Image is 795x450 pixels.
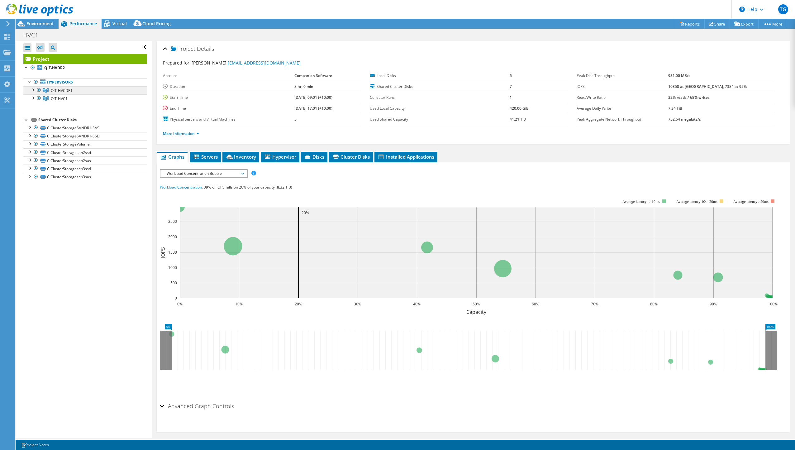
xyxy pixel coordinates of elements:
[591,301,598,307] text: 70%
[668,84,747,89] b: 10358 at [GEOGRAPHIC_DATA], 7384 at 95%
[473,301,480,307] text: 50%
[332,154,370,160] span: Cluster Disks
[510,117,526,122] b: 41.21 TiB
[668,106,682,111] b: 7.34 TiB
[676,199,717,204] tspan: Average latency 10<=20ms
[23,124,147,132] a: C:ClusterStorageSANDR1-SAS
[69,21,97,26] span: Performance
[51,88,73,93] span: QIT-HVCDR1
[577,94,668,101] label: Read/Write Ratio
[294,73,332,78] b: Companion Software
[17,441,53,449] a: Project Notes
[370,84,510,90] label: Shared Cluster Disks
[23,132,147,140] a: C:ClusterStorageSANDR1-SSD
[378,154,434,160] span: Installed Applications
[294,106,332,111] b: [DATE] 17:01 (+10:00)
[26,21,54,26] span: Environment
[23,165,147,173] a: C:ClusterStoragesan3ssd
[20,32,48,39] h1: HVC1
[370,94,510,101] label: Collector Runs
[730,19,759,29] a: Export
[197,45,214,52] span: Details
[739,7,745,12] svg: \n
[160,184,203,190] span: Workload Concentration:
[168,219,177,224] text: 2500
[23,173,147,181] a: C:ClusterStoragesan3sas
[23,64,147,72] a: QIT-HVDR2
[510,84,512,89] b: 7
[164,170,244,177] span: Workload Concentration Bubble
[193,154,218,160] span: Servers
[675,19,705,29] a: Reports
[228,60,301,66] a: [EMAIL_ADDRESS][DOMAIN_NAME]
[295,301,302,307] text: 20%
[171,46,195,52] span: Project
[622,199,660,204] tspan: Average latency <=10ms
[577,105,668,112] label: Average Daily Write
[163,131,199,136] a: More Information
[510,95,512,100] b: 1
[23,94,147,103] a: QIT-HVC1
[177,301,182,307] text: 0%
[294,84,313,89] b: 8 hr, 0 min
[44,65,65,70] b: QIT-HVDR2
[38,116,147,124] div: Shared Cluster Disks
[23,148,147,156] a: C:ClusterStoragesan2ssd
[370,105,510,112] label: Used Local Capacity
[192,60,301,66] span: [PERSON_NAME],
[235,301,243,307] text: 10%
[510,73,512,78] b: 5
[510,106,529,111] b: 420.00 GiB
[23,86,147,94] a: QIT-HVCDR1
[168,234,177,239] text: 2000
[650,301,658,307] text: 80%
[226,154,256,160] span: Inventory
[163,84,294,90] label: Duration
[758,19,787,29] a: More
[170,280,177,285] text: 500
[710,301,717,307] text: 90%
[354,301,361,307] text: 30%
[466,309,486,315] text: Capacity
[370,73,510,79] label: Local Disks
[23,54,147,64] a: Project
[294,117,297,122] b: 5
[160,154,184,160] span: Graphs
[264,154,296,160] span: Hypervisor
[302,210,309,215] text: 20%
[23,78,147,86] a: Hypervisors
[163,105,294,112] label: End Time
[668,73,690,78] b: 931.00 MB/s
[23,156,147,165] a: C:ClusterStoragesan2sas
[413,301,421,307] text: 40%
[112,21,127,26] span: Virtual
[778,4,788,14] span: TG
[163,73,294,79] label: Account
[532,301,539,307] text: 60%
[370,116,510,122] label: Used Shared Capacity
[204,184,292,190] span: 39% of IOPS falls on 20% of your capacity (8.32 TiB)
[160,400,234,412] h2: Advanced Graph Controls
[163,94,294,101] label: Start Time
[294,95,332,100] b: [DATE] 09:01 (+10:00)
[175,295,177,301] text: 0
[304,154,324,160] span: Disks
[168,250,177,255] text: 1500
[577,73,668,79] label: Peak Disk Throughput
[142,21,171,26] span: Cloud Pricing
[704,19,730,29] a: Share
[163,60,191,66] label: Prepared for:
[668,117,701,122] b: 752.64 megabits/s
[668,95,710,100] b: 32% reads / 68% writes
[163,116,294,122] label: Physical Servers and Virtual Machines
[168,265,177,270] text: 1000
[577,116,668,122] label: Peak Aggregate Network Throughput
[23,140,147,148] a: C:ClusterStorageVolume1
[733,199,769,204] text: Average latency >20ms
[51,96,68,101] span: QIT-HVC1
[768,301,777,307] text: 100%
[577,84,668,90] label: IOPS
[159,247,166,258] text: IOPS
